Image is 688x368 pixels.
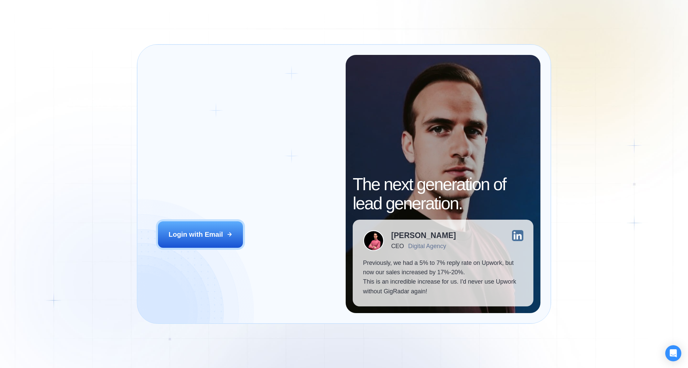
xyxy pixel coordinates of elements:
[363,258,523,296] p: Previously, we had a 5% to 7% reply rate on Upwork, but now our sales increased by 17%-20%. This ...
[391,243,404,250] div: CEO
[169,230,223,239] div: Login with Email
[158,221,243,248] button: Login with Email
[391,232,456,239] div: [PERSON_NAME]
[665,345,681,361] div: Open Intercom Messenger
[408,243,446,250] div: Digital Agency
[353,175,533,213] h2: The next generation of lead generation.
